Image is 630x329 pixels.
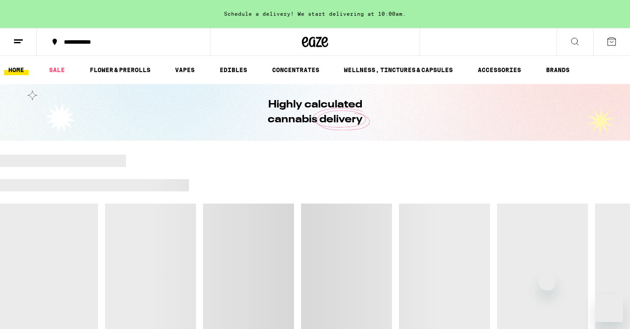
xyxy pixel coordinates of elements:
[268,65,324,75] a: CONCENTRATES
[215,65,252,75] a: EDIBLES
[339,65,457,75] a: WELLNESS, TINCTURES & CAPSULES
[171,65,199,75] a: VAPES
[85,65,155,75] a: FLOWER & PREROLLS
[45,65,69,75] a: SALE
[542,65,574,75] a: BRANDS
[539,273,556,291] iframe: Close message
[595,294,623,322] iframe: Button to launch messaging window
[243,97,387,127] h1: Highly calculated cannabis delivery
[473,65,525,75] a: ACCESSORIES
[4,65,28,75] a: HOME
